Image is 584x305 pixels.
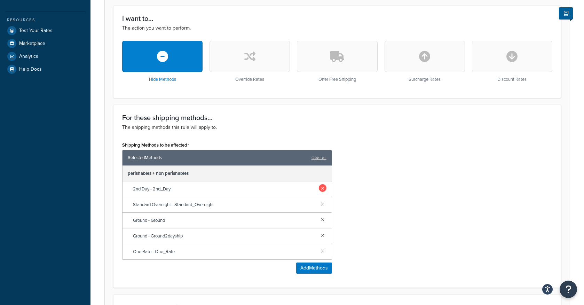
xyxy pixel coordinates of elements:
[133,231,315,241] span: Ground - Ground2dayship
[122,142,189,148] label: Shipping Methods to be affected
[5,37,85,50] a: Marketplace
[560,281,577,298] button: Open Resource Center
[122,24,552,32] p: The action you want to perform.
[19,28,53,34] span: Test Your Rates
[297,41,377,82] div: Offer Free Shipping
[128,153,308,163] span: Selected Methods
[5,63,85,76] a: Help Docs
[5,50,85,63] a: Analytics
[559,7,573,19] button: Show Help Docs
[210,41,290,82] div: Override Rates
[296,263,332,274] button: AddMethods
[311,153,326,163] a: clear all
[133,184,315,194] span: 2nd Day - 2nd_Day
[19,41,45,47] span: Marketplace
[122,114,552,122] h3: For these shipping methods...
[133,200,315,210] span: Standard Overnight - Standard_Overnight
[133,247,315,257] span: One Rate - One_Rate
[123,166,332,181] div: perishables + non perishables
[19,67,42,72] span: Help Docs
[5,24,85,37] a: Test Your Rates
[133,216,315,225] span: Ground - Ground
[122,15,552,22] h3: I want to...
[385,41,465,82] div: Surcharge Rates
[122,124,552,131] p: The shipping methods this rule will apply to.
[122,41,203,82] div: Hide Methods
[472,41,552,82] div: Discount Rates
[5,17,85,23] div: Resources
[19,54,38,60] span: Analytics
